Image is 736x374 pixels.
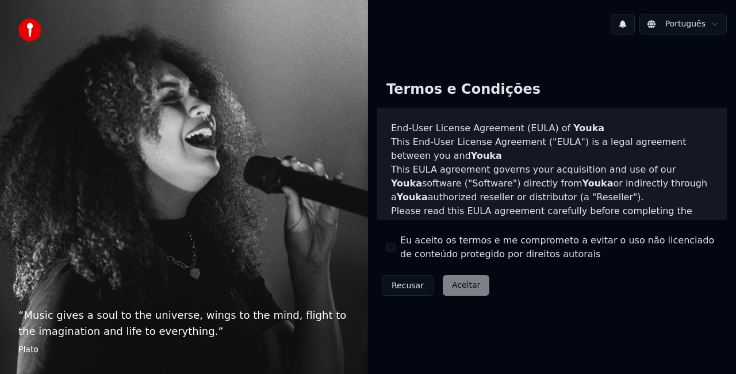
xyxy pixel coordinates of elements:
footer: Plato [18,344,350,356]
div: Termos e Condições [377,71,550,108]
img: youka [18,18,41,41]
p: “ Music gives a soul to the universe, wings to the mind, flight to the imagination and life to ev... [18,307,350,339]
span: Youka [573,123,604,133]
p: This EULA agreement governs your acquisition and use of our software ("Software") directly from o... [391,163,713,204]
h3: End-User License Agreement (EULA) of [391,121,713,135]
button: Recusar [382,275,434,296]
span: Youka [397,192,428,203]
span: Youka [471,150,502,161]
span: Youka [391,178,422,189]
p: This End-User License Agreement ("EULA") is a legal agreement between you and [391,135,713,163]
span: Youka [582,178,614,189]
p: Please read this EULA agreement carefully before completing the installation process and using th... [391,204,713,259]
label: Eu aceito os termos e me comprometo a evitar o uso não licenciado de conteúdo protegido por direi... [400,234,718,261]
span: Youka [549,219,580,230]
